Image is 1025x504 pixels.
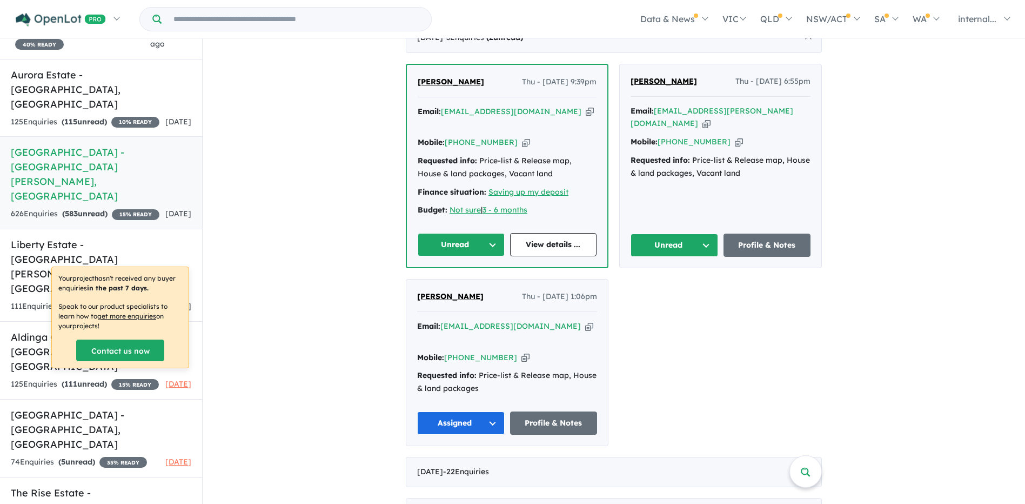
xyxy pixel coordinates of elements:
a: [PHONE_NUMBER] [658,137,731,147]
b: in the past 7 days. [87,284,149,292]
strong: Mobile: [418,137,445,147]
span: 15 % READY [112,209,159,220]
a: [PERSON_NAME] [418,76,484,89]
h5: Aldinga Green Estate - [GEOGRAPHIC_DATA] , [GEOGRAPHIC_DATA] [11,330,191,374]
strong: Finance situation: [418,187,486,197]
a: Saving up my deposit [488,187,568,197]
input: Try estate name, suburb, builder or developer [164,8,429,31]
a: Not sure [450,205,481,215]
p: Speak to our product specialists to learn how to on your projects ! [58,302,182,331]
strong: Requested info: [631,155,690,165]
span: internal... [958,14,996,24]
div: Price-list & Release map, House & land packages [417,369,597,395]
button: Copy [586,106,594,117]
div: Price-list & Release map, House & land packages, Vacant land [631,154,810,180]
a: Contact us now [76,340,164,361]
span: [PERSON_NAME] [417,291,484,301]
span: 583 [65,209,78,218]
strong: ( unread) [62,117,107,127]
p: Your project hasn't received any buyer enquiries [58,274,182,293]
a: [EMAIL_ADDRESS][DOMAIN_NAME] [440,321,581,331]
button: Copy [522,137,530,148]
h5: [GEOGRAPHIC_DATA] - [GEOGRAPHIC_DATA] , [GEOGRAPHIC_DATA] [11,408,191,452]
h5: Liberty Estate - [GEOGRAPHIC_DATA][PERSON_NAME] , [GEOGRAPHIC_DATA] [11,237,191,296]
span: Thu - [DATE] 6:55pm [735,75,810,88]
span: [DATE] [165,117,191,127]
a: [EMAIL_ADDRESS][PERSON_NAME][DOMAIN_NAME] [631,106,793,129]
span: 15 % READY [111,379,159,390]
button: Assigned [417,412,505,435]
div: Price-list & Release map, House & land packages, Vacant land [418,155,597,181]
a: [PERSON_NAME] [417,290,484,303]
span: Thu - [DATE] 1:06pm [522,290,597,303]
span: [PERSON_NAME] [418,77,484,87]
div: 626 Enquir ies [11,208,159,221]
div: 74 Enquir ies [11,456,147,469]
h5: Aurora Estate - [GEOGRAPHIC_DATA] , [GEOGRAPHIC_DATA] [11,68,191,111]
strong: Requested info: [417,370,477,380]
a: Profile & Notes [723,234,811,257]
span: 2 hours ago [150,26,177,49]
a: [PHONE_NUMBER] [444,353,517,362]
span: 115 [64,117,77,127]
span: [PERSON_NAME] [631,76,697,86]
span: 40 % READY [15,39,64,50]
a: [PERSON_NAME] [631,75,697,88]
strong: Budget: [418,205,447,215]
button: Unread [418,233,505,256]
strong: ( unread) [62,379,107,389]
span: - 22 Enquir ies [443,467,489,476]
strong: ( unread) [58,457,95,467]
button: Unread [631,234,718,257]
strong: Email: [418,107,441,116]
strong: Mobile: [417,353,444,362]
span: 111 [64,379,77,389]
a: [EMAIL_ADDRESS][DOMAIN_NAME] [441,107,581,116]
div: 111 Enquir ies [11,300,150,313]
strong: ( unread) [62,209,108,218]
button: Copy [521,352,530,363]
img: Openlot PRO Logo White [16,13,106,26]
button: Copy [702,118,711,129]
span: 5 [61,457,65,467]
div: [DATE] [406,457,822,487]
strong: Requested info: [418,156,477,165]
button: Copy [735,136,743,148]
a: [PHONE_NUMBER] [445,137,518,147]
span: [DATE] [165,209,191,218]
div: 125 Enquir ies [11,378,159,391]
a: Profile & Notes [510,412,598,435]
h5: [GEOGRAPHIC_DATA] - [GEOGRAPHIC_DATA][PERSON_NAME] , [GEOGRAPHIC_DATA] [11,145,191,203]
span: Thu - [DATE] 9:39pm [522,76,597,89]
button: Copy [585,321,593,332]
span: [DATE] [165,457,191,467]
u: get more enquiries [97,312,156,320]
strong: Email: [417,321,440,331]
span: 10 % READY [111,117,159,128]
span: [DATE] [165,379,191,389]
div: | [418,204,597,217]
a: 3 - 6 months [483,205,527,215]
span: 35 % READY [99,457,147,468]
strong: Mobile: [631,137,658,147]
strong: Email: [631,106,654,116]
div: 125 Enquir ies [11,116,159,129]
a: View details ... [510,233,597,256]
